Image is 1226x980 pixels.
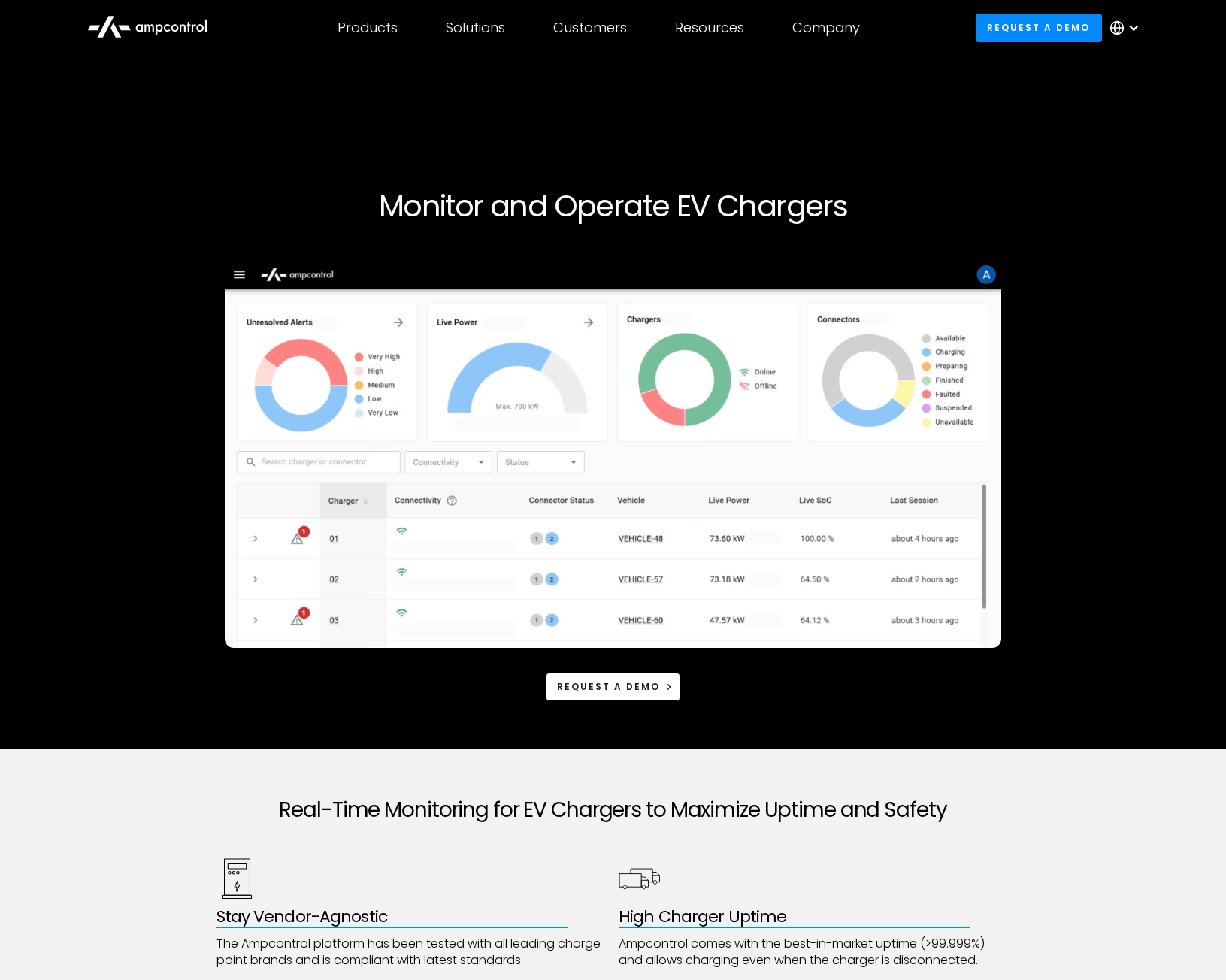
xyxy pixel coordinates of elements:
h2: Real-Time Monitoring for EV Chargers to Maximize Uptime and Safety [216,797,1010,823]
div: Request a demo [557,680,660,694]
img: Ampcontrol Open Charge Point Protocol OCPP Server for EV Fleet Charging [225,260,1002,648]
div: Company [792,20,860,36]
div: Solutions [446,20,505,36]
div: Customers [553,20,627,36]
h1: Monitor and Operate EV Chargers [156,188,1070,224]
div: Products [338,20,398,36]
div: Resources [675,20,744,36]
h3: Stay Vendor-Agnostic [216,907,608,927]
p: The Ampcontrol platform has been tested with all leading charge point brands and is compliant wit... [216,936,608,969]
p: Ampcontrol comes with the best-in-market uptime (>99.999%) and allows charging even when the char... [619,936,1010,969]
a: Request a demo [976,14,1102,41]
a: Request a demo [546,673,681,700]
h3: High Charger Uptime [619,907,1010,927]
